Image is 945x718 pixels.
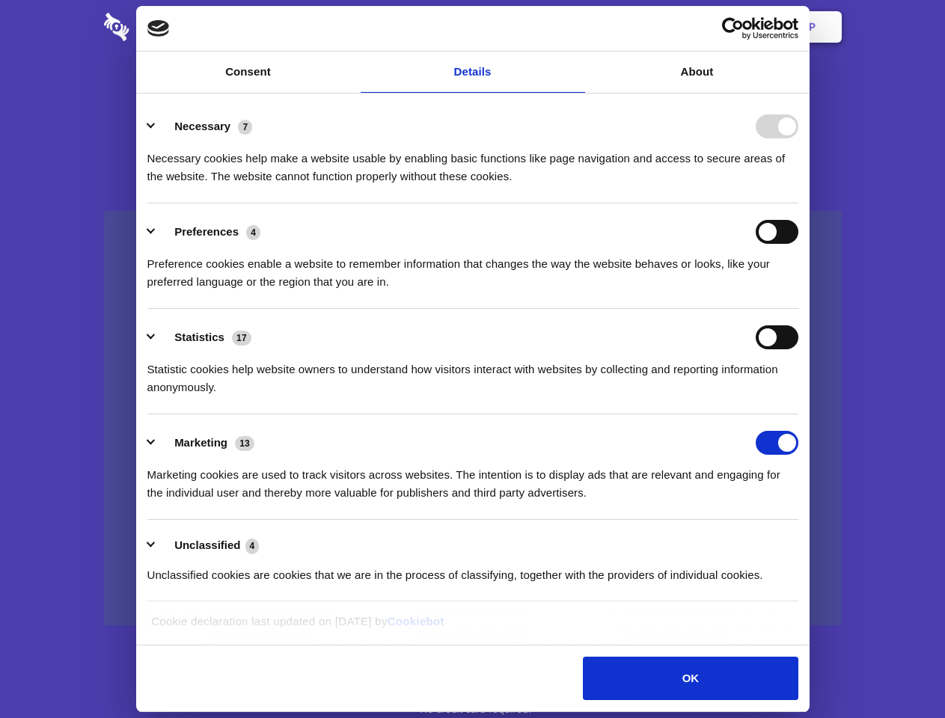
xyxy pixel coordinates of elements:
label: Preferences [174,225,239,238]
div: Marketing cookies are used to track visitors across websites. The intention is to display ads tha... [147,455,798,502]
a: Cookiebot [388,615,444,628]
label: Marketing [174,436,227,449]
a: About [585,52,810,93]
h1: Eliminate Slack Data Loss. [104,67,842,121]
div: Necessary cookies help make a website usable by enabling basic functions like page navigation and... [147,138,798,185]
img: logo-wordmark-white-trans-d4663122ce5f474addd5e946df7df03e33cb6a1c49d2221995e7729f52c070b2.svg [104,13,232,41]
label: Necessary [174,120,230,132]
a: Consent [136,52,361,93]
button: Necessary (7) [147,114,262,138]
div: Unclassified cookies are cookies that we are in the process of classifying, together with the pro... [147,555,798,584]
button: Marketing (13) [147,431,264,455]
div: Cookie declaration last updated on [DATE] by [140,613,805,642]
a: Login [679,4,744,50]
label: Statistics [174,331,224,343]
button: Unclassified (4) [147,536,269,555]
a: Pricing [439,4,504,50]
a: Contact [607,4,676,50]
button: Statistics (17) [147,325,261,349]
span: 13 [235,436,254,451]
a: Wistia video thumbnail [104,211,842,626]
button: Preferences (4) [147,220,270,244]
div: Statistic cookies help website owners to understand how visitors interact with websites by collec... [147,349,798,396]
a: Details [361,52,585,93]
span: 17 [232,331,251,346]
span: 7 [238,120,252,135]
img: logo [147,20,170,37]
iframe: Drift Widget Chat Controller [870,643,927,700]
h4: Auto-redaction of sensitive data, encrypted data sharing and self-destructing private chats. Shar... [104,136,842,185]
a: Usercentrics Cookiebot - opens in a new window [667,17,798,40]
div: Preference cookies enable a website to remember information that changes the way the website beha... [147,244,798,291]
span: 4 [246,225,260,240]
span: 4 [245,538,260,553]
button: OK [583,657,798,700]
